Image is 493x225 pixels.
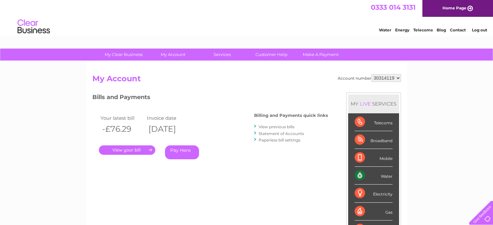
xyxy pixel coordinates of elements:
a: Make A Payment [294,49,347,61]
div: Clear Business is a trading name of Verastar Limited (registered in [GEOGRAPHIC_DATA] No. 3667643... [94,4,400,31]
div: Electricity [355,185,393,202]
h3: Bills and Payments [92,93,328,104]
th: [DATE] [145,122,192,136]
a: My Account [146,49,200,61]
a: Statement of Accounts [259,131,304,136]
div: MY SERVICES [348,95,399,113]
div: Gas [355,203,393,220]
a: Log out [472,28,487,32]
th: -£76.29 [99,122,146,136]
img: logo.png [17,17,50,37]
a: Telecoms [413,28,433,32]
div: LIVE [358,101,372,107]
a: Customer Help [245,49,298,61]
a: Contact [450,28,466,32]
div: Telecoms [355,113,393,131]
a: Pay Here [165,145,199,159]
td: Your latest bill [99,114,146,122]
a: My Clear Business [97,49,150,61]
a: . [99,145,155,155]
a: Services [195,49,249,61]
div: Broadband [355,131,393,149]
h4: Billing and Payments quick links [254,113,328,118]
a: 0333 014 3131 [371,3,416,11]
a: Paperless bill settings [259,138,300,142]
h2: My Account [92,74,401,86]
a: Blog [437,28,446,32]
td: Invoice date [145,114,192,122]
a: Water [379,28,391,32]
a: Energy [395,28,409,32]
div: Account number [338,74,401,82]
div: Water [355,167,393,185]
div: Mobile [355,149,393,167]
a: View previous bills [259,124,294,129]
